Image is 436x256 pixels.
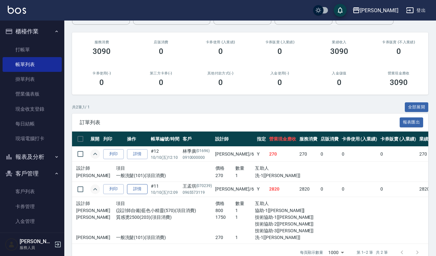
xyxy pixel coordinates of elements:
[149,147,181,162] td: #12
[116,172,215,179] p: 一般洗髮(101)(項目消費)
[235,201,245,206] span: 數量
[3,214,62,229] a: 入金管理
[319,147,340,162] td: 0
[181,132,214,147] th: 客戶
[255,172,314,179] p: 洗-1[[PERSON_NAME]]
[76,207,116,214] p: [PERSON_NAME]
[235,172,255,179] p: 1
[159,47,163,56] h3: 0
[404,4,428,16] button: 登出
[213,182,255,197] td: [PERSON_NAME] /6
[3,149,62,165] button: 報表及分析
[116,201,125,206] span: 項目
[149,132,181,147] th: 帳單編號/時間
[340,182,379,197] td: 0
[360,6,398,14] div: [PERSON_NAME]
[405,102,429,112] button: 全部展開
[5,238,18,251] img: Person
[298,147,319,162] td: 270
[255,132,268,147] th: 指定
[255,234,314,241] p: 洗-1[[PERSON_NAME]]
[151,155,179,160] p: 10/10 (五) 12:10
[183,183,212,190] div: 王孟琪
[258,71,302,75] h2: 入金使用(-)
[76,166,90,171] span: 設計師
[3,57,62,72] a: 帳單列表
[213,147,255,162] td: [PERSON_NAME] /6
[76,172,116,179] p: [PERSON_NAME]
[235,207,255,214] p: 1
[255,182,268,197] td: Y
[183,148,212,155] div: 林季廣
[268,182,298,197] td: 2820
[183,190,212,195] p: 0965573119
[377,40,421,44] h2: 卡券販賣 (不入業績)
[396,47,401,56] h3: 0
[116,207,215,214] p: (設計師自備)藍色小精靈(570)(項目消費)
[20,245,52,251] p: 服務人員
[400,117,423,127] button: 報表匯出
[255,207,314,214] p: 協助-1[[PERSON_NAME]]
[255,227,314,234] p: 技術協助-3[[PERSON_NAME]]
[198,71,242,75] h2: 其他付款方式(-)
[400,119,423,125] a: 報表匯出
[196,148,210,155] p: (01696)
[277,78,282,87] h3: 0
[3,23,62,40] button: 櫃檯作業
[127,149,148,159] a: 詳情
[3,87,62,101] a: 營業儀表板
[379,132,418,147] th: 卡券販賣 (入業績)
[268,147,298,162] td: 270
[334,4,347,17] button: save
[337,78,341,87] h3: 0
[377,71,421,75] h2: 營業現金應收
[103,149,124,159] button: 列印
[89,132,102,147] th: 展開
[215,214,235,221] p: 1750
[151,190,179,195] p: 10/10 (五) 12:09
[3,199,62,214] a: 卡券管理
[390,78,408,87] h3: 3090
[127,184,148,194] a: 詳情
[3,42,62,57] a: 打帳單
[340,147,379,162] td: 0
[183,155,212,160] p: 0910000000
[213,132,255,147] th: 設計師
[215,172,235,179] p: 270
[139,40,183,44] h2: 店販消費
[99,78,104,87] h3: 0
[215,234,235,241] p: 270
[218,47,223,56] h3: 0
[255,201,269,206] span: 互助人
[76,214,116,221] p: [PERSON_NAME]
[215,207,235,214] p: 800
[76,234,116,241] p: [PERSON_NAME]
[103,184,124,194] button: 列印
[3,165,62,182] button: 客戶管理
[255,221,314,227] p: 技術協助-2[[PERSON_NAME]]
[300,250,323,255] p: 每頁顯示數量
[350,4,401,17] button: [PERSON_NAME]
[3,72,62,87] a: 掛單列表
[3,116,62,131] a: 每日結帳
[125,132,149,147] th: 操作
[379,147,418,162] td: 0
[80,40,124,44] h3: 服務消費
[116,166,125,171] span: 項目
[277,47,282,56] h3: 0
[196,183,212,190] p: (070239)
[317,40,361,44] h2: 業績收入
[255,214,314,221] p: 技術協助-1[[PERSON_NAME]]
[102,132,125,147] th: 列印
[235,214,255,221] p: 1
[90,149,100,159] button: expand row
[90,184,100,194] button: expand row
[116,214,215,221] p: 質感燙2500(203)(項目消費)
[159,78,163,87] h3: 0
[20,238,52,245] h5: [PERSON_NAME]
[198,40,242,44] h2: 卡券使用 (入業績)
[357,250,388,255] p: 第 1–2 筆 共 2 筆
[258,40,302,44] h2: 卡券販賣 (入業績)
[235,234,255,241] p: 1
[379,182,418,197] td: 0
